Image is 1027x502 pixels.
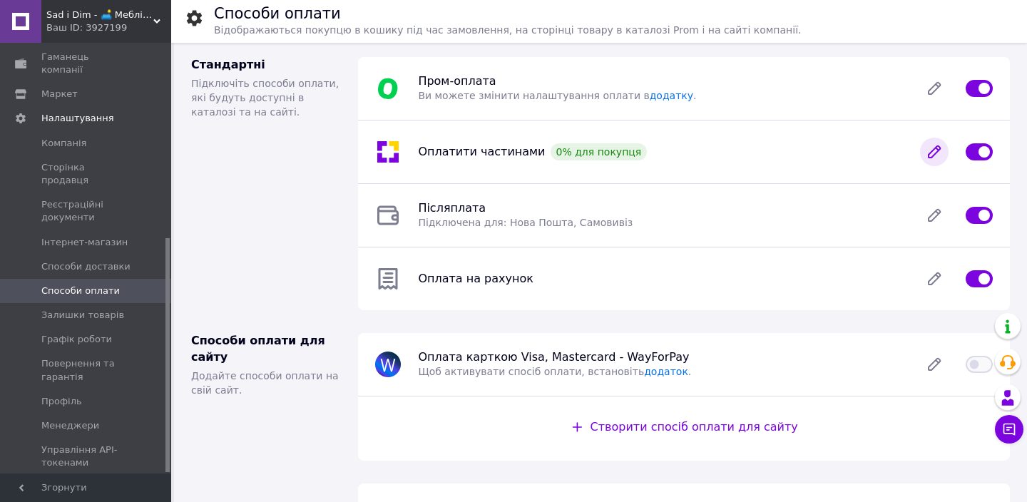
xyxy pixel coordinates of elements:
[418,201,486,215] span: Післяплата
[41,357,132,383] span: Повернення та гарантія
[41,419,99,432] span: Менеджери
[214,5,341,22] h1: Способи оплати
[191,58,265,71] span: Стандартні
[418,366,691,377] span: Щоб активувати спосіб оплати, встановіть .
[418,90,696,101] span: Ви можете змінити налаштування оплати в .
[46,21,171,34] div: Ваш ID: 3927199
[41,333,112,346] span: Графік роботи
[418,217,633,228] span: Підключена для: Нова Пошта, Самовивіз
[41,137,86,150] span: Компанія
[191,370,339,396] span: Додайте способи оплати на свій сайт.
[418,145,545,158] span: Оплатити частинами
[418,272,533,285] span: Оплата на рахунок
[46,9,153,21] span: Sad i Dim - 🛋️ Меблі для дому та саду🏡
[41,198,132,224] span: Реєстраційні документи
[551,143,648,160] div: 0% для покупця
[995,415,1023,444] button: Чат з покупцем
[418,74,496,88] span: Пром-оплата
[41,161,132,187] span: Сторінка продавця
[41,236,128,249] span: Інтернет-магазин
[591,420,798,434] span: Створити спосіб оплати для сайту
[41,285,120,297] span: Способи оплати
[571,419,798,436] div: Створити спосіб оплати для сайту
[191,78,339,118] span: Підключіть способи оплати, які будуть доступні в каталозі та на сайті.
[644,366,688,377] a: додаток
[41,395,82,408] span: Профіль
[41,51,132,76] span: Гаманець компанії
[41,88,78,101] span: Маркет
[41,444,132,469] span: Управління API-токенами
[41,260,131,273] span: Способи доставки
[214,24,801,36] span: Відображаються покупцю в кошику під час замовлення, на сторінці товару в каталозі Prom і на сайті...
[41,309,124,322] span: Залишки товарів
[418,350,689,364] span: Оплата карткою Visa, Mastercard - WayForPay
[41,112,114,125] span: Налаштування
[191,334,325,364] span: Способи оплати для сайту
[650,90,693,101] a: додатку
